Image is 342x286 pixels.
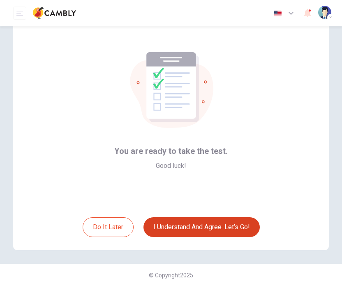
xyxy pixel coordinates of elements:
[114,144,228,158] span: You are ready to take the test.
[13,7,26,20] button: open mobile menu
[149,272,193,279] span: © Copyright 2025
[143,217,260,237] button: I understand and agree. Let’s go!
[273,10,283,16] img: en
[156,161,186,171] span: Good luck!
[83,217,134,237] button: Do it later
[318,6,331,19] img: Profile picture
[33,5,76,21] img: Cambly logo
